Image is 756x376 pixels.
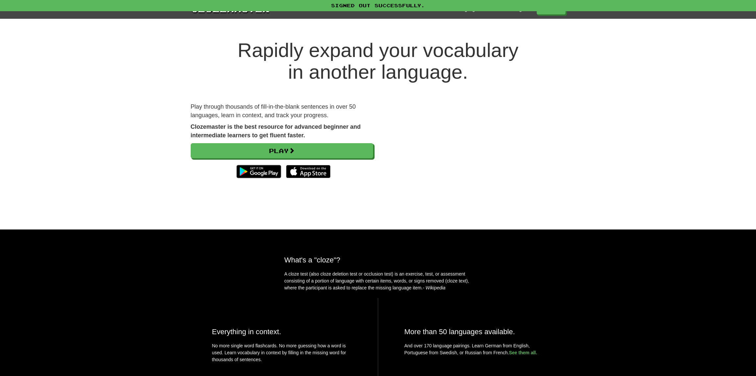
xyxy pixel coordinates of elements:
[212,342,352,366] p: No more single word flashcards. No more guessing how a word is used. Learn vocabulary in context ...
[191,123,361,139] strong: Clozemaster is the best resource for advanced beginner and intermediate learners to get fluent fa...
[212,328,352,336] h2: Everything in context.
[284,271,472,291] p: A cloze test (also cloze deletion test or occlusion test) is an exercise, test, or assessment con...
[404,328,544,336] h2: More than 50 languages available.
[233,162,284,181] img: Get it on Google Play
[509,350,537,355] a: See them all.
[191,143,373,158] a: Play
[404,342,544,356] p: And over 170 language pairings. Learn German from English, Portuguese from Swedish, or Russian fr...
[284,256,472,264] h2: What's a "cloze"?
[191,103,373,120] p: Play through thousands of fill-in-the-blank sentences in over 50 languages, learn in context, and...
[423,285,446,290] em: - Wikipedia
[286,165,330,178] img: Download_on_the_App_Store_Badge_US-UK_135x40-25178aeef6eb6b83b96f5f2d004eda3bffbb37122de64afbaef7...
